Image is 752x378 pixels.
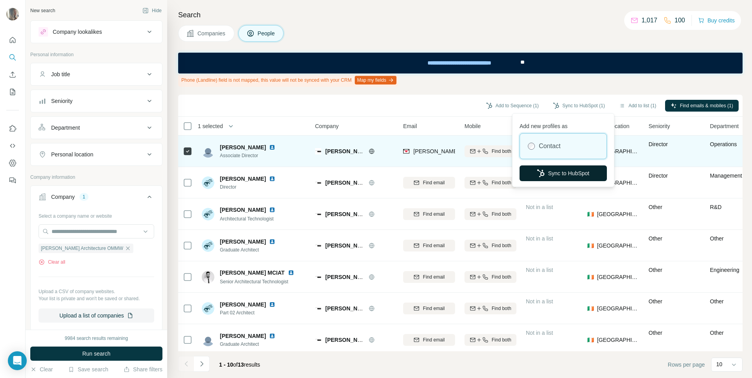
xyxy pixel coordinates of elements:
span: 13 [238,361,244,368]
button: Find email [403,303,455,314]
button: Navigate to next page [194,356,210,372]
span: Find both [492,148,511,155]
span: R&D [710,204,722,210]
span: Engineering [710,267,739,273]
button: Find email [403,177,455,189]
span: [GEOGRAPHIC_DATA] [597,147,639,155]
span: Operations [710,141,737,147]
span: Associate Director [220,152,278,159]
span: Find both [492,211,511,218]
button: Sync to HubSpot (1) [547,100,610,112]
button: Company lookalikes [31,22,162,41]
span: Not in a list [526,267,553,273]
img: Logo of Wilson Architecture OMMW [315,211,321,217]
span: Company [315,122,339,130]
span: Find both [492,242,511,249]
span: Find email [423,211,444,218]
div: Personal location [51,150,93,158]
button: Map my fields [355,76,396,84]
button: Save search [68,365,108,373]
span: Not in a list [526,330,553,336]
span: Find email [423,305,444,312]
img: Avatar [202,239,214,252]
span: Find email [423,273,444,281]
span: Director [649,141,668,147]
div: Seniority [51,97,72,105]
span: [PERSON_NAME][EMAIL_ADDRESS][PERSON_NAME][DOMAIN_NAME] [413,148,597,154]
span: [GEOGRAPHIC_DATA] [597,242,639,250]
p: Personal information [30,51,162,58]
span: [PERSON_NAME] [220,332,266,340]
button: Use Surfe API [6,139,19,153]
button: Personal location [31,145,162,164]
span: Find both [492,305,511,312]
span: [PERSON_NAME] [220,175,266,183]
img: Logo of Wilson Architecture OMMW [315,242,321,249]
span: Not in a list [526,298,553,305]
div: Phone (Landline) field is not mapped, this value will not be synced with your CRM [178,73,398,87]
span: 🇮🇪 [587,305,594,312]
span: Not in a list [526,235,553,242]
div: Company lookalikes [53,28,102,36]
img: Logo of Wilson Architecture OMMW [315,305,321,312]
span: Find both [492,336,511,343]
span: Not in a list [526,204,553,210]
img: Logo of Wilson Architecture OMMW [315,180,321,186]
button: Find both [464,303,516,314]
img: LinkedIn logo [269,207,275,213]
span: Seniority [649,122,670,130]
button: Sync to HubSpot [520,165,607,181]
p: Add new profiles as [520,119,607,130]
div: Job title [51,70,70,78]
span: Find both [492,179,511,186]
span: Find email [423,336,444,343]
button: Find both [464,177,516,189]
button: Find both [464,208,516,220]
img: provider findymail logo [403,147,409,155]
span: Other [649,235,662,242]
span: [PERSON_NAME] Architecture OMMW [41,245,123,252]
button: Find both [464,334,516,346]
span: [PERSON_NAME] Architecture OMMW [325,274,426,280]
button: Add to list (1) [614,100,662,112]
div: Select a company name or website [39,209,154,220]
img: Logo of Wilson Architecture OMMW [315,148,321,154]
span: Department [710,122,739,130]
img: Avatar [202,176,214,189]
button: Find email [403,334,455,346]
span: Other [710,330,724,336]
span: 1 - 10 [219,361,233,368]
img: LinkedIn logo [269,239,275,245]
button: Find both [464,145,516,157]
img: Avatar [202,302,214,315]
img: Avatar [202,271,214,283]
span: Find emails & mobiles (1) [680,102,733,109]
img: Avatar [6,8,19,20]
div: Company [51,193,75,201]
span: 🇮🇪 [587,273,594,281]
button: Quick start [6,33,19,47]
button: Find both [464,271,516,283]
span: [PERSON_NAME] MCIAT [220,269,285,277]
span: Find email [423,242,444,249]
button: Clear [30,365,53,373]
span: [GEOGRAPHIC_DATA] [597,273,639,281]
button: Find email [403,240,455,251]
button: Job title [31,65,162,84]
span: [PERSON_NAME] Architecture OMMW [325,242,426,249]
div: 9984 search results remaining [65,335,128,342]
span: [PERSON_NAME] [220,301,266,308]
button: Add to Sequence (1) [481,100,544,112]
p: Company information [30,174,162,181]
button: Buy credits [698,15,735,26]
button: Seniority [31,92,162,110]
button: Find email [403,208,455,220]
span: [GEOGRAPHIC_DATA] [597,179,639,187]
label: Contact [539,141,560,151]
img: LinkedIn logo [269,144,275,150]
span: Other [649,267,662,273]
span: Companies [197,29,226,37]
button: Hide [137,5,167,17]
iframe: Banner [178,53,743,73]
span: Email [403,122,417,130]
